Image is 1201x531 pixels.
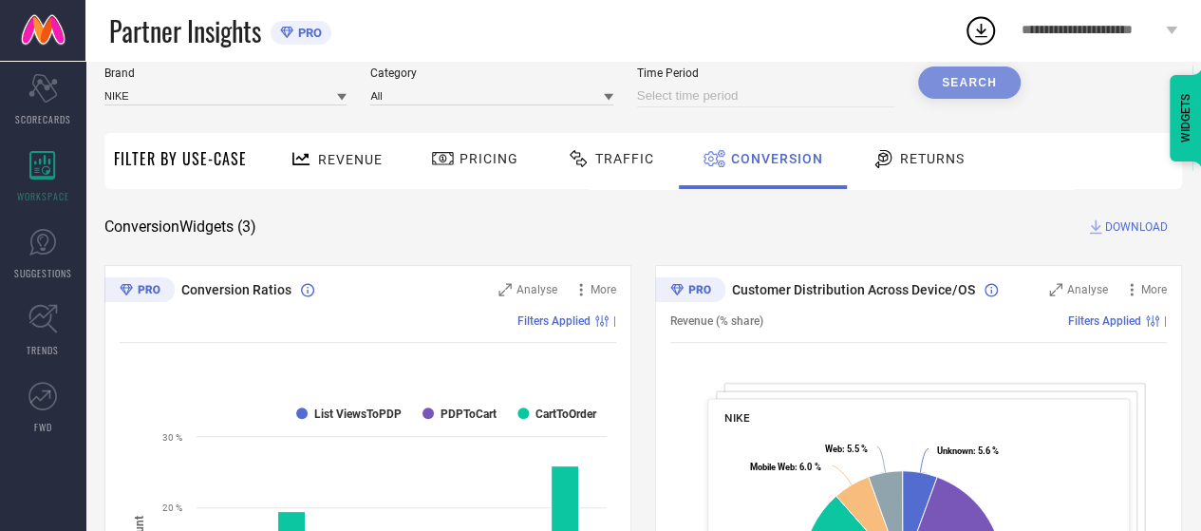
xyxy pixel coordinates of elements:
text: : 6.0 % [750,462,820,472]
span: Revenue [318,152,383,167]
span: SUGGESTIONS [14,266,72,280]
tspan: Unknown [937,445,973,455]
span: Time Period [637,66,894,80]
svg: Zoom [498,283,512,296]
text: : 5.6 % [937,445,999,455]
span: PRO [293,26,322,40]
span: Partner Insights [109,11,261,50]
div: Open download list [964,13,998,47]
input: Select time period [637,85,894,107]
span: Category [370,66,612,80]
span: More [1141,283,1167,296]
span: TRENDS [27,343,59,357]
span: FWD [34,420,52,434]
div: Premium [104,277,175,306]
svg: Zoom [1049,283,1062,296]
text: 30 % [162,432,182,443]
text: List ViewsToPDP [314,408,402,421]
span: Pricing [460,151,518,166]
span: Customer Distribution Across Device/OS [732,282,975,297]
span: NIKE [724,411,749,425]
span: Traffic [595,151,654,166]
span: Filters Applied [517,314,591,328]
span: Analyse [1067,283,1108,296]
span: DOWNLOAD [1105,218,1168,237]
tspan: Mobile Web [750,462,795,472]
span: More [591,283,616,296]
text: PDPToCart [441,408,497,421]
text: CartToOrder [535,408,597,421]
text: : 5.5 % [824,444,867,454]
span: Conversion Widgets ( 3 ) [104,218,256,237]
span: Brand [104,66,347,80]
span: Analyse [516,283,557,296]
span: Filter By Use-Case [114,147,247,170]
span: Returns [900,151,965,166]
span: Conversion [731,151,823,166]
tspan: Web [824,444,841,454]
span: Revenue (% share) [670,314,763,328]
span: | [1164,314,1167,328]
span: Filters Applied [1068,314,1141,328]
span: SCORECARDS [15,112,71,126]
span: Conversion Ratios [181,282,291,297]
div: Premium [655,277,725,306]
span: WORKSPACE [17,189,69,203]
span: | [613,314,616,328]
text: 20 % [162,503,182,513]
